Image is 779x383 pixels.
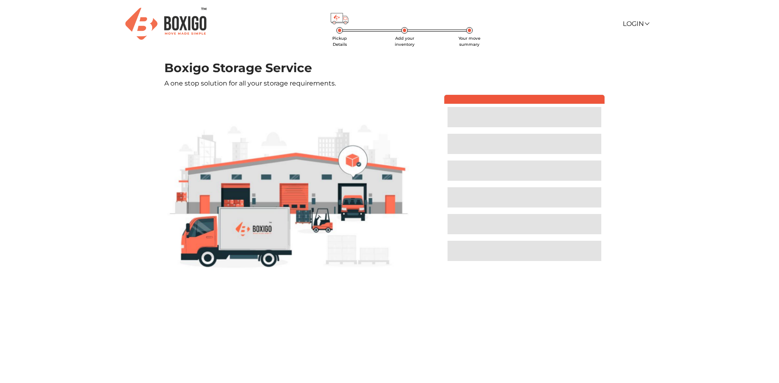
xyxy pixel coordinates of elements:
[164,79,615,88] p: A one stop solution for all your storage requirements.
[395,36,415,47] span: Add your inventory
[332,36,347,47] span: Pickup Details
[125,8,207,40] img: Boxigo
[623,20,649,28] a: Login
[458,36,480,47] span: Your move summary
[164,61,615,75] h1: Boxigo Storage Service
